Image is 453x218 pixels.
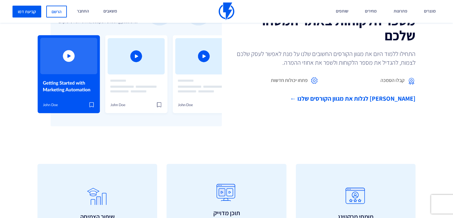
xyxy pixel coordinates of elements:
[231,49,416,67] p: התחילו ללמוד היום את מגוון הקורסים החשובים שלנו על מנת לאפשר לעסק שלכם לצמוח, להגדיל את מספר הלקו...
[381,77,405,84] span: קבלו הסמכה
[271,77,308,84] span: פתחו יכולות חדשות
[173,210,280,216] h3: תוכן מדוייק
[12,6,41,18] a: קביעת דמו
[231,94,416,103] a: [PERSON_NAME] לגלות את מגוון הקורסים שלנו ←
[46,6,67,18] a: הרשם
